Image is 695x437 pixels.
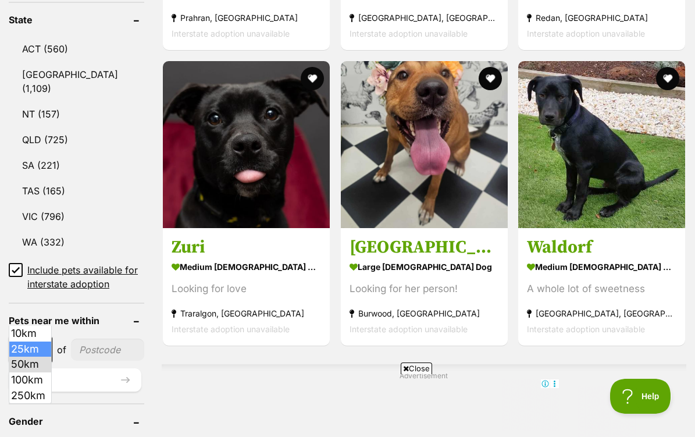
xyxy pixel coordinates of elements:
a: QLD (725) [9,127,144,152]
strong: Prahran, [GEOGRAPHIC_DATA] [172,10,321,26]
iframe: Help Scout Beacon - Open [610,379,672,414]
h3: Waldorf [527,236,676,258]
a: [GEOGRAPHIC_DATA] (1,109) [9,62,144,101]
img: Verona - Shar-Pei x Mastiff Dog [341,61,508,228]
h3: Zuri [172,236,321,258]
li: 25km [9,342,51,357]
div: Looking for her person! [350,281,499,297]
li: 10km [9,326,51,342]
a: [GEOGRAPHIC_DATA] large [DEMOGRAPHIC_DATA] Dog Looking for her person! Burwood, [GEOGRAPHIC_DATA]... [341,228,508,346]
span: Interstate adoption unavailable [350,324,468,334]
span: Interstate adoption unavailable [172,324,290,334]
li: 250km [9,388,51,404]
h3: [GEOGRAPHIC_DATA] [350,236,499,258]
span: of [57,343,66,357]
button: favourite [301,67,324,90]
img: Waldorf - Australian Cattle Dog x Australian Kelpie Dog [518,61,685,228]
strong: medium [DEMOGRAPHIC_DATA] Dog [172,258,321,275]
span: Interstate adoption unavailable [527,29,645,38]
li: 50km [9,357,51,372]
header: State [9,15,144,25]
div: Looking for love [172,281,321,297]
strong: [GEOGRAPHIC_DATA], [GEOGRAPHIC_DATA] [527,305,676,321]
a: Zuri medium [DEMOGRAPHIC_DATA] Dog Looking for love Traralgon, [GEOGRAPHIC_DATA] Interstate adopt... [163,228,330,346]
a: VIC (796) [9,204,144,229]
a: NT (157) [9,102,144,126]
button: Update [9,368,141,392]
iframe: Advertisement [136,379,559,431]
a: SA (221) [9,153,144,177]
span: Include pets available for interstate adoption [27,263,144,291]
strong: large [DEMOGRAPHIC_DATA] Dog [350,258,499,275]
button: favourite [478,67,501,90]
strong: medium [DEMOGRAPHIC_DATA] Dog [527,258,676,275]
div: A whole lot of sweetness [527,281,676,297]
strong: Redan, [GEOGRAPHIC_DATA] [527,10,676,26]
strong: Traralgon, [GEOGRAPHIC_DATA] [172,305,321,321]
span: Interstate adoption unavailable [172,29,290,38]
button: favourite [656,67,679,90]
strong: [GEOGRAPHIC_DATA], [GEOGRAPHIC_DATA] [350,10,499,26]
a: ACT (560) [9,37,144,61]
a: Waldorf medium [DEMOGRAPHIC_DATA] Dog A whole lot of sweetness [GEOGRAPHIC_DATA], [GEOGRAPHIC_DAT... [518,228,685,346]
span: Interstate adoption unavailable [350,29,468,38]
header: Pets near me within [9,315,144,326]
input: postcode [71,339,144,361]
strong: Burwood, [GEOGRAPHIC_DATA] [350,305,499,321]
li: 100km [9,372,51,388]
a: Include pets available for interstate adoption [9,263,144,291]
a: TAS (165) [9,179,144,203]
img: Zuri - Staffordshire Bull Terrier Dog [163,61,330,228]
span: Close [401,363,432,374]
a: WA (332) [9,230,144,254]
span: Interstate adoption unavailable [527,324,645,334]
header: Gender [9,416,144,427]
